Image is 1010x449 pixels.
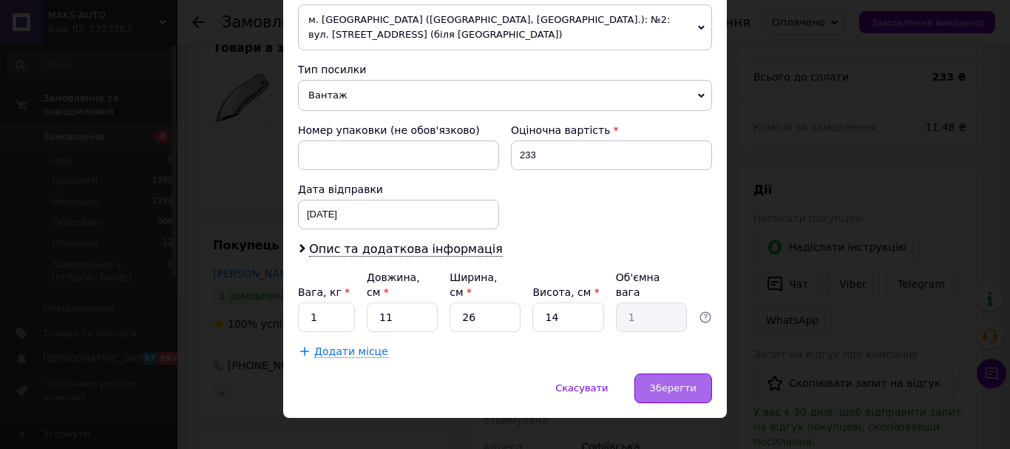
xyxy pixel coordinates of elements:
label: Висота, см [532,286,599,298]
div: Об'ємна вага [616,270,687,300]
div: Дата відправки [298,182,499,197]
span: Зберегти [650,382,697,394]
label: Довжина, см [367,271,420,298]
label: Ширина, см [450,271,497,298]
span: Тип посилки [298,64,366,75]
span: Додати місце [314,345,388,358]
span: Скасувати [555,382,608,394]
label: Вага, кг [298,286,350,298]
span: м. [GEOGRAPHIC_DATA] ([GEOGRAPHIC_DATA], [GEOGRAPHIC_DATA].): №2: вул. [STREET_ADDRESS] (біля [GE... [298,4,712,50]
span: Вантаж [298,80,712,111]
div: Номер упаковки (не обов'язково) [298,123,499,138]
div: Оціночна вартість [511,123,712,138]
span: Опис та додаткова інформація [309,242,503,257]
